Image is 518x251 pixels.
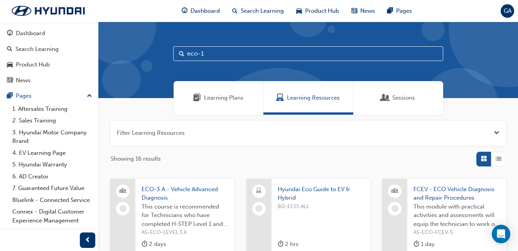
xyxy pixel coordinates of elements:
[9,206,95,226] a: Connex - Digital Customer Experience Management
[9,159,95,171] a: 5. Hyundai Warranty
[15,45,59,54] div: Search Learning
[496,154,501,163] span: List
[9,226,95,238] a: HyTRAK FAQ's - User Guide
[3,26,95,41] a: Dashboard
[392,186,398,196] span: people-icon
[7,93,13,100] span: pages-icon
[353,81,443,115] a: SessionsSessions
[3,25,95,89] button: DashboardSearch LearningProduct HubNews
[142,202,228,229] span: This course is recommended for Technicians who have completed H-STEP Level 1 and Level 2. Prerequ...
[396,7,412,15] span: Pages
[111,154,161,163] span: Showing 16 results
[392,93,415,102] span: Sessions
[278,202,364,211] span: BD-ECO-ALL
[413,239,419,249] span: duration-icon
[413,202,500,229] span: This module with practical activities and assessments will equip the technician to work on Hydrog...
[9,147,95,159] a: 4. EV Learning Page
[174,81,263,115] a: Learning PlansLearning Plans
[256,186,262,196] span: laptop-icon
[351,6,357,16] span: news-icon
[120,205,127,212] span: learningRecordVerb_NONE-icon
[241,7,284,15] span: Search Learning
[16,92,32,100] div: Pages
[7,30,13,37] span: guage-icon
[120,186,126,196] span: people-icon
[9,103,95,115] a: 1. Aftersales Training
[4,3,93,19] img: Trak
[381,93,389,102] span: Sessions
[3,58,95,72] a: Product Hub
[226,3,290,19] a: search-iconSearch Learning
[16,76,30,85] div: News
[305,7,339,15] span: Product Hub
[87,91,92,101] span: up-icon
[3,89,95,103] button: Pages
[7,46,12,53] span: search-icon
[9,171,95,183] a: 6. AD Creator
[16,29,45,38] div: Dashboard
[504,7,511,15] span: GA
[263,81,353,115] a: Learning ResourcesLearning Resources
[391,205,398,212] span: learningRecordVerb_NONE-icon
[413,228,500,237] span: AS-ECO-FCEV-S
[276,93,284,102] span: Learning Resources
[413,185,500,202] span: FCEV - ECO Vehicle Diagnosis and Repair Procedures
[381,3,418,19] a: pages-iconPages
[345,3,381,19] a: news-iconNews
[142,239,166,249] div: 2 days
[232,6,238,16] span: search-icon
[142,239,147,249] span: duration-icon
[182,6,187,16] span: guage-icon
[9,194,95,206] a: Bluelink - Connected Service
[481,154,487,163] span: Grid
[85,236,91,245] span: prev-icon
[16,60,50,69] div: Product Hub
[492,225,510,243] div: Open Intercom Messenger
[142,228,228,237] span: AS-ECO-LEVEL 3 A
[494,129,499,137] button: Open the filter
[204,93,243,102] span: Learning Plans
[290,3,345,19] a: car-iconProduct Hub
[287,93,340,102] span: Learning Resources
[278,185,364,202] span: Hyundai Eco Guide to EV & Hybrid
[193,93,201,102] span: Learning Plans
[9,115,95,127] a: 2. Sales Training
[7,61,13,68] span: car-icon
[142,185,228,202] span: ECO-3 A - Vehicle Advanced Diagnosis
[3,42,95,56] a: Search Learning
[360,7,375,15] span: News
[413,239,435,249] div: 1 day
[9,127,95,147] a: 3. Hyundai Motor Company Brand
[179,49,184,58] span: Search
[387,6,393,16] span: pages-icon
[175,3,226,19] a: guage-iconDashboard
[3,73,95,88] a: News
[7,77,13,84] span: news-icon
[173,46,443,61] input: Search...
[255,205,262,212] span: learningRecordVerb_NONE-icon
[501,4,514,18] button: GA
[191,7,220,15] span: Dashboard
[296,6,302,16] span: car-icon
[278,239,283,249] span: duration-icon
[278,239,299,249] div: 2 hrs
[9,182,95,194] a: 7. Guaranteed Future Value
